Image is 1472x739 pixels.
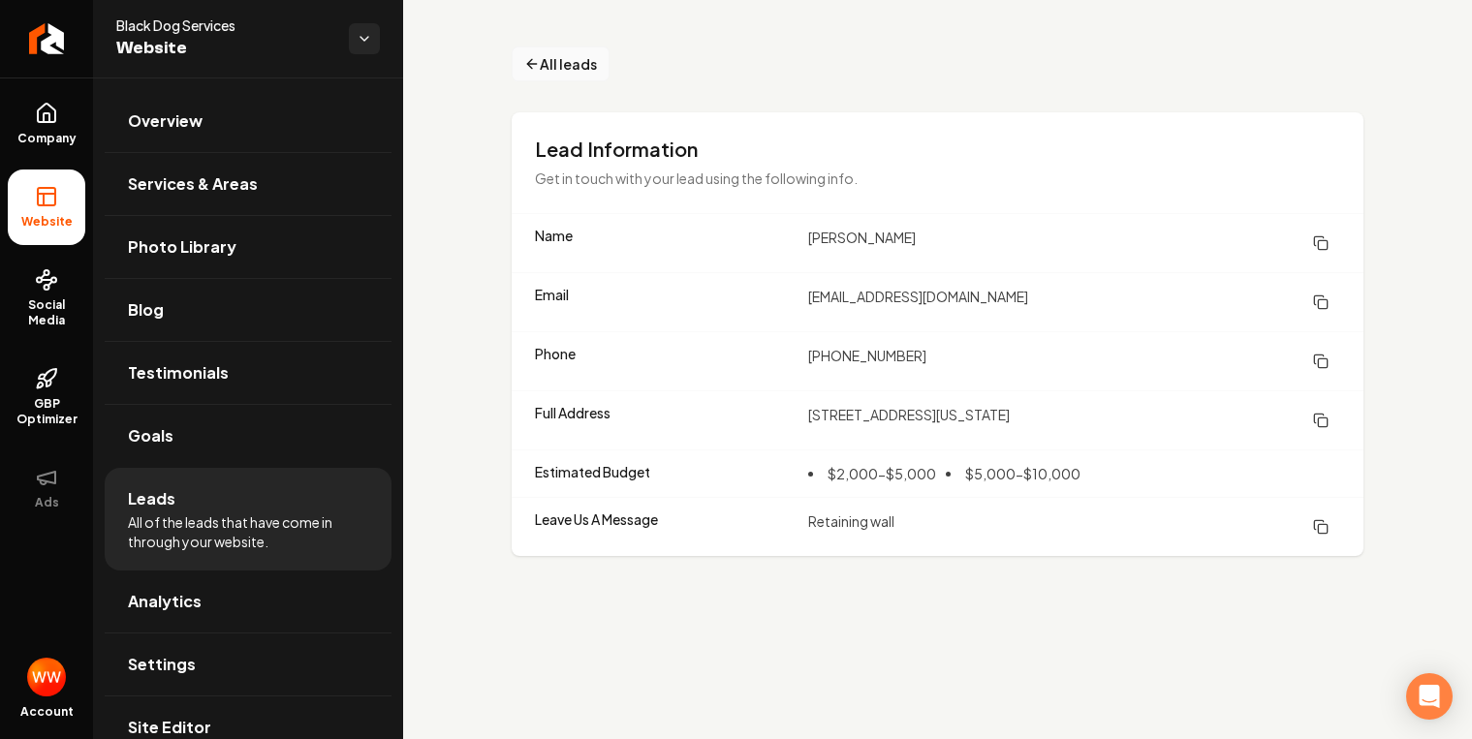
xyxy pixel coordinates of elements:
span: Black Dog Services [116,15,333,35]
span: Testimonials [128,361,229,385]
span: Account [20,704,74,720]
span: Analytics [128,590,202,613]
dd: [EMAIL_ADDRESS][DOMAIN_NAME] [808,285,1340,320]
dd: [PHONE_NUMBER] [808,344,1340,379]
img: Rebolt Logo [29,23,65,54]
dt: Full Address [535,403,793,438]
span: All of the leads that have come in through your website. [128,512,368,551]
a: Photo Library [105,216,391,278]
span: Site Editor [128,716,211,739]
h3: Lead Information [535,136,1340,163]
span: Blog [128,298,164,322]
a: Testimonials [105,342,391,404]
dd: [PERSON_NAME] [808,226,1340,261]
a: Services & Areas [105,153,391,215]
button: All leads [512,46,610,81]
span: Services & Areas [128,172,258,196]
a: Social Media [8,253,85,344]
a: GBP Optimizer [8,352,85,443]
span: Overview [128,109,203,133]
dd: Retaining wall [808,509,1340,544]
span: Leads [128,487,175,510]
span: All leads [540,54,597,75]
a: Overview [105,90,391,152]
a: Company [8,86,85,162]
li: $5,000-$10,000 [946,462,1081,485]
span: Company [10,131,84,146]
a: Analytics [105,570,391,632]
button: Open user button [27,658,66,696]
span: Goals [128,424,173,447]
span: Website [14,214,80,230]
span: Ads [27,495,67,510]
span: Website [116,35,333,62]
span: Photo Library [128,235,236,259]
span: GBP Optimizer [8,396,85,427]
img: Warner Wright [27,658,66,696]
dt: Name [535,226,793,261]
span: Settings [128,653,196,676]
a: Blog [105,279,391,341]
p: Get in touch with your lead using the following info. [535,167,1186,190]
button: Ads [8,450,85,526]
li: $2,000-$5,000 [808,462,936,485]
dd: [STREET_ADDRESS][US_STATE] [808,403,1340,438]
div: Open Intercom Messenger [1406,673,1453,720]
span: Social Media [8,297,85,328]
a: Goals [105,405,391,467]
a: Settings [105,633,391,695]
dt: Leave Us A Message [535,509,793,544]
dt: Phone [535,344,793,379]
dt: Estimated Budget [535,462,793,485]
dt: Email [535,285,793,320]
